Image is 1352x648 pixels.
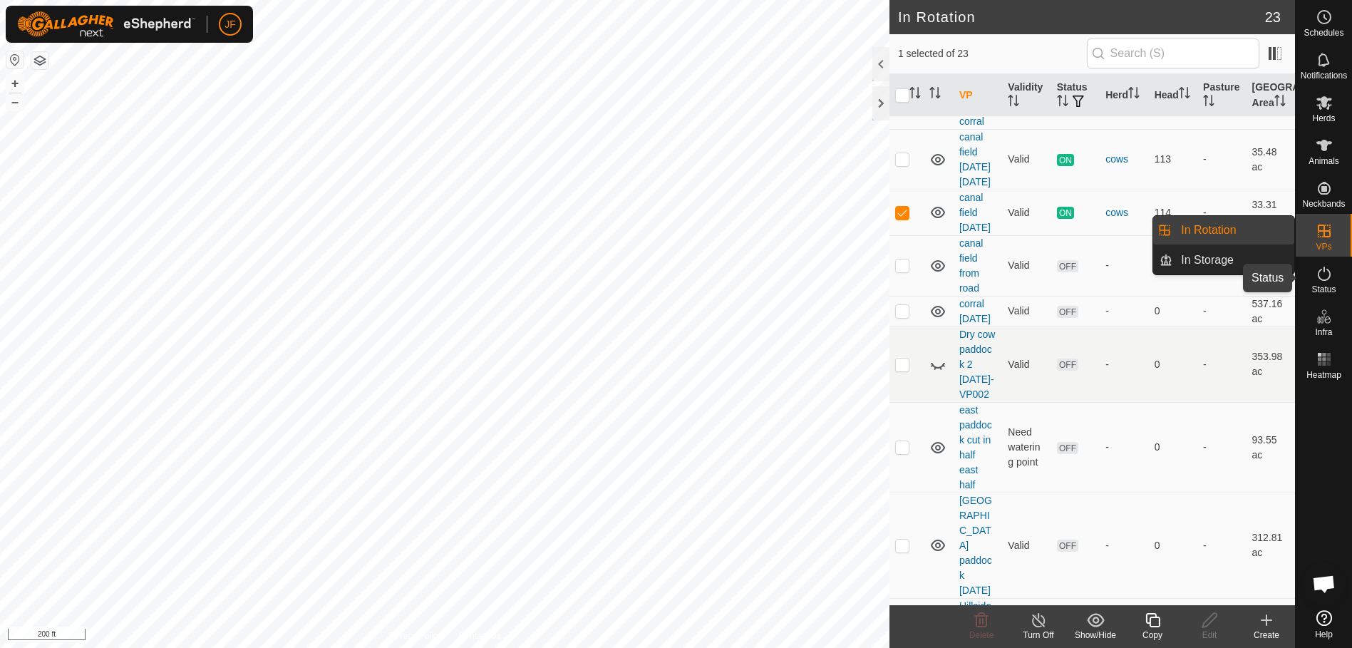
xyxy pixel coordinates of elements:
[1057,260,1078,272] span: OFF
[1238,629,1295,642] div: Create
[1315,328,1332,336] span: Infra
[1312,114,1335,123] span: Herds
[1172,246,1294,274] a: In Storage
[1057,154,1074,166] span: ON
[1181,252,1234,269] span: In Storage
[1149,402,1197,493] td: 0
[898,46,1087,61] span: 1 selected of 23
[1105,258,1142,273] div: -
[1153,216,1294,245] li: In Rotation
[1002,493,1051,598] td: Valid
[1002,402,1051,493] td: Need watering point
[6,51,24,68] button: Reset Map
[1247,190,1295,235] td: 33.31 ac
[1247,74,1295,117] th: [GEOGRAPHIC_DATA] Area
[1179,89,1190,101] p-sorticon: Activate to sort
[969,630,994,640] span: Delete
[1197,190,1246,235] td: -
[1105,304,1142,319] div: -
[1306,371,1341,379] span: Heatmap
[1057,97,1068,108] p-sorticon: Activate to sort
[1057,442,1078,454] span: OFF
[17,11,195,37] img: Gallagher Logo
[1149,190,1197,235] td: 114
[1315,630,1333,639] span: Help
[1057,306,1078,318] span: OFF
[1302,200,1345,208] span: Neckbands
[959,298,991,324] a: corral [DATE]
[31,52,48,69] button: Map Layers
[1010,629,1067,642] div: Turn Off
[1149,129,1197,190] td: 113
[1124,629,1181,642] div: Copy
[1002,129,1051,190] td: Valid
[1057,359,1078,371] span: OFF
[6,75,24,92] button: +
[388,629,442,642] a: Privacy Policy
[1105,440,1142,455] div: -
[1311,285,1336,294] span: Status
[1002,190,1051,235] td: Valid
[1153,246,1294,274] li: In Storage
[1172,216,1294,245] a: In Rotation
[959,192,991,233] a: canal field [DATE]
[959,41,994,127] a: Bull Pasture [DATE] without alley to corral
[225,17,236,32] span: JF
[1057,540,1078,552] span: OFF
[459,629,501,642] a: Contact Us
[1105,205,1142,220] div: cows
[1002,326,1051,402] td: Valid
[1197,129,1246,190] td: -
[1002,74,1051,117] th: Validity
[1197,296,1246,326] td: -
[1002,235,1051,296] td: Valid
[909,89,921,101] p-sorticon: Activate to sort
[1149,493,1197,598] td: 0
[959,495,992,596] a: [GEOGRAPHIC_DATA] paddock [DATE]
[1149,296,1197,326] td: 0
[1067,629,1124,642] div: Show/Hide
[1149,74,1197,117] th: Head
[1265,6,1281,28] span: 23
[1181,222,1236,239] span: In Rotation
[1247,129,1295,190] td: 35.48 ac
[1197,493,1246,598] td: -
[959,131,991,187] a: canal field [DATE] [DATE]
[898,9,1265,26] h2: In Rotation
[1128,89,1140,101] p-sorticon: Activate to sort
[1304,29,1343,37] span: Schedules
[6,93,24,110] button: –
[1100,74,1148,117] th: Herd
[1149,326,1197,402] td: 0
[1247,493,1295,598] td: 312.81 ac
[1105,357,1142,372] div: -
[959,404,992,490] a: east paddock cut in half east half
[959,237,983,294] a: canal field from road
[1197,326,1246,402] td: -
[1309,157,1339,165] span: Animals
[1247,402,1295,493] td: 93.55 ac
[1301,71,1347,80] span: Notifications
[1303,562,1346,605] div: Open chat
[1197,74,1246,117] th: Pasture
[1087,38,1259,68] input: Search (S)
[1197,402,1246,493] td: -
[1316,242,1331,251] span: VPs
[1296,605,1352,644] a: Help
[954,74,1002,117] th: VP
[1247,326,1295,402] td: 353.98 ac
[1105,152,1142,167] div: cows
[1181,629,1238,642] div: Edit
[1149,235,1197,296] td: 0
[1203,97,1214,108] p-sorticon: Activate to sort
[1002,296,1051,326] td: Valid
[1008,97,1019,108] p-sorticon: Activate to sort
[929,89,941,101] p-sorticon: Activate to sort
[1247,296,1295,326] td: 537.16 ac
[1051,74,1100,117] th: Status
[1105,538,1142,553] div: -
[1057,207,1074,219] span: ON
[959,329,996,400] a: Dry cow paddock 2 [DATE]-VP002
[1274,97,1286,108] p-sorticon: Activate to sort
